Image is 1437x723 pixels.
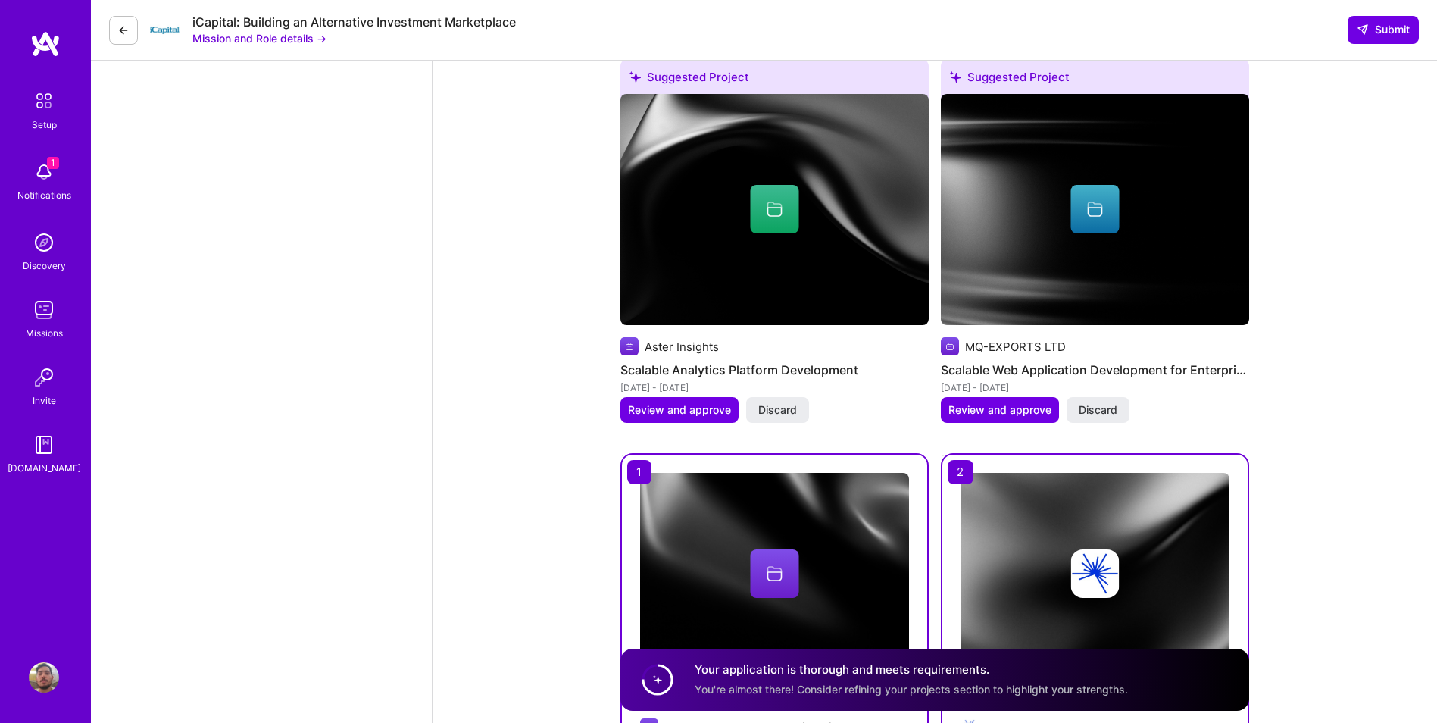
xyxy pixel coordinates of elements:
img: Company logo [941,337,959,355]
img: cover [640,473,909,674]
button: Review and approve [620,397,739,423]
img: Company Logo [150,15,180,45]
button: Review and approve [941,397,1059,423]
img: setup [28,85,60,117]
button: Discard [1067,397,1129,423]
div: null [1348,16,1419,43]
img: cover [961,473,1229,674]
img: Company logo [1071,549,1120,598]
span: Review and approve [948,402,1051,418]
img: bell [29,157,59,187]
div: Aster Insights [645,339,719,355]
div: Suggested Project [620,60,929,100]
div: Setup [32,117,57,133]
div: Suggested Project [941,60,1249,100]
div: [DOMAIN_NAME] [8,460,81,476]
img: Invite [29,362,59,393]
div: Discovery [23,258,66,274]
button: Submit [1348,16,1419,43]
div: MQ-EXPORTS LTD [965,339,1066,355]
i: icon SuggestedTeams [629,71,641,83]
span: 1 [47,157,59,169]
i: icon LeftArrowDark [117,24,130,36]
span: Discard [758,402,797,418]
div: Notifications [17,187,71,203]
h4: Scalable Analytics Platform Development [620,360,929,380]
i: icon SendLight [1357,23,1369,36]
div: iCapital: Building an Alternative Investment Marketplace [192,14,516,30]
div: Missions [26,325,63,341]
img: logo [30,30,61,58]
span: You're almost there! Consider refining your projects section to highlight your strengths. [695,683,1128,696]
span: Review and approve [628,402,731,418]
img: cover [941,94,1249,325]
a: User Avatar [25,662,63,693]
img: User Avatar [29,662,59,693]
img: teamwork [29,295,59,325]
img: guide book [29,430,59,460]
span: Submit [1357,22,1410,37]
button: Discard [746,397,809,423]
div: [DATE] - [DATE] [620,380,929,396]
img: Company logo [620,337,639,355]
button: Mission and Role details → [192,30,326,46]
h4: Scalable Web Application Development for Enterprise Workflows [941,360,1249,380]
img: discovery [29,227,59,258]
img: cover [620,94,929,325]
span: Discard [1079,402,1117,418]
h4: Your application is thorough and meets requirements. [695,662,1128,678]
div: [DATE] - [DATE] [941,380,1249,396]
i: icon SuggestedTeams [950,71,961,83]
div: Invite [33,393,56,408]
